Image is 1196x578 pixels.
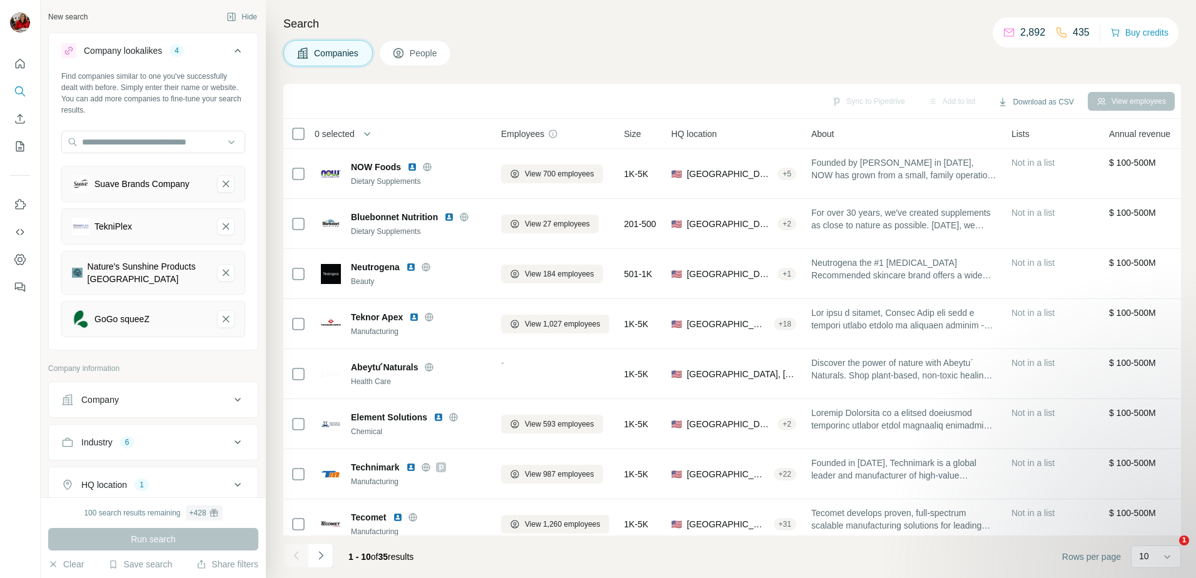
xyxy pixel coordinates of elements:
span: Lor ipsu d sitamet, Consec Adip eli sedd e tempori utlabo etdolo ma aliquaen adminim - veniamquis... [811,307,996,332]
span: 1K-5K [624,468,649,480]
span: of [371,552,378,562]
span: 🇺🇸 [671,518,682,530]
span: Tecomet [351,511,387,524]
button: View 593 employees [501,415,603,433]
div: TekniPlex [94,220,132,233]
span: People [410,47,438,59]
span: 1K-5K [624,318,649,330]
img: LinkedIn logo [406,262,416,272]
iframe: Intercom live chat [1153,535,1183,565]
img: LinkedIn logo [433,412,443,422]
img: LinkedIn logo [444,212,454,222]
div: Dietary Supplements [351,226,486,237]
span: Not in a list [1011,358,1055,368]
span: 🇺🇸 [671,268,682,280]
div: New search [48,11,88,23]
span: Not in a list [1011,258,1055,268]
span: View 1,260 employees [525,519,601,530]
button: Share filters [196,558,258,570]
button: Enrich CSV [10,108,30,130]
span: Loremip Dolorsita co a elitsed doeiusmod temporinc utlabor etdol magnaaliq enimadmini veniamqui n... [811,407,996,432]
div: GoGo squeeZ [94,313,149,325]
span: Not in a list [1011,158,1055,168]
button: HQ location1 [49,470,258,500]
span: Annual revenue [1109,128,1170,140]
span: $ 100-500M [1109,158,1156,168]
span: View 593 employees [525,418,594,430]
div: HQ location [81,479,127,491]
div: Find companies similar to one you've successfully dealt with before. Simply enter their name or w... [61,71,245,116]
img: LinkedIn logo [406,462,416,472]
div: + 5 [778,168,796,180]
span: $ 100-500M [1109,258,1156,268]
div: Health Care [351,376,486,387]
span: For over 30 years, we've created supplements as close to nature as possible. [DATE], we have more... [811,206,996,231]
div: Manufacturing [351,526,486,537]
img: Logo of NOW Foods [321,164,341,184]
span: Teknor Apex [351,311,403,323]
span: Companies [314,47,360,59]
span: [GEOGRAPHIC_DATA], [GEOGRAPHIC_DATA] [687,368,796,380]
button: View 700 employees [501,165,603,183]
img: LinkedIn logo [407,162,417,172]
div: Company [81,393,119,406]
span: 1 - 10 [348,552,371,562]
button: Industry6 [49,427,258,457]
p: Company information [48,363,258,374]
span: View 27 employees [525,218,590,230]
span: 🇺🇸 [671,168,682,180]
span: [GEOGRAPHIC_DATA], [GEOGRAPHIC_DATA] [687,168,773,180]
span: [GEOGRAPHIC_DATA], [US_STATE] [687,318,769,330]
span: Employees [501,128,544,140]
span: 1K-5K [624,518,649,530]
div: Dietary Supplements [351,176,486,187]
span: HQ location [671,128,717,140]
img: Logo of Tecomet [321,514,341,534]
span: 1 [1179,535,1189,545]
button: Nature's Sunshine Products USA-remove-button [217,264,235,281]
button: Buy credits [1110,24,1168,41]
span: [GEOGRAPHIC_DATA], [GEOGRAPHIC_DATA] [687,268,773,280]
button: TekniPlex-remove-button [217,218,235,235]
button: Company lookalikes4 [49,36,258,71]
span: $ 100-500M [1109,308,1156,318]
span: Not in a list [1011,208,1055,218]
span: 1K-5K [624,418,649,430]
img: Logo of Technimark [321,464,341,484]
span: 🇺🇸 [671,418,682,430]
span: 🇺🇸 [671,468,682,480]
span: 1K-5K [624,168,649,180]
span: 35 [378,552,388,562]
span: 1K-5K [624,368,649,380]
button: Dashboard [10,248,30,271]
span: Founded by [PERSON_NAME] in [DATE], NOW has grown from a small, family operation, to a highly res... [811,156,996,181]
div: 100 search results remaining [84,505,222,520]
div: + 428 [190,507,206,519]
span: Bluebonnet Nutrition [351,211,438,223]
span: $ 100-500M [1109,208,1156,218]
img: Logo of Bluebonnet Nutrition [321,214,341,234]
img: LinkedIn logo [393,512,403,522]
span: Lists [1011,128,1030,140]
span: $ 100-500M [1109,358,1156,368]
button: Feedback [10,276,30,298]
button: Clear [48,558,84,570]
button: Use Surfe API [10,221,30,243]
p: 435 [1073,25,1090,40]
span: [GEOGRAPHIC_DATA], [GEOGRAPHIC_DATA] [687,418,773,430]
div: Manufacturing [351,476,486,487]
div: Nature's Sunshine Products [GEOGRAPHIC_DATA] [88,260,207,285]
div: + 2 [778,418,796,430]
span: [GEOGRAPHIC_DATA], [US_STATE] [687,218,773,230]
div: Beauty [351,276,486,287]
div: + 2 [778,218,796,230]
span: Abeytu ́Naturals [351,361,418,373]
div: Industry [81,436,113,449]
span: results [348,552,413,562]
img: TekniPlex-logo [72,218,89,235]
div: Chemical [351,426,486,437]
img: GoGo squeeZ-logo [72,310,89,328]
button: Hide [218,8,266,26]
div: + 22 [774,469,796,480]
span: View 1,027 employees [525,318,601,330]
